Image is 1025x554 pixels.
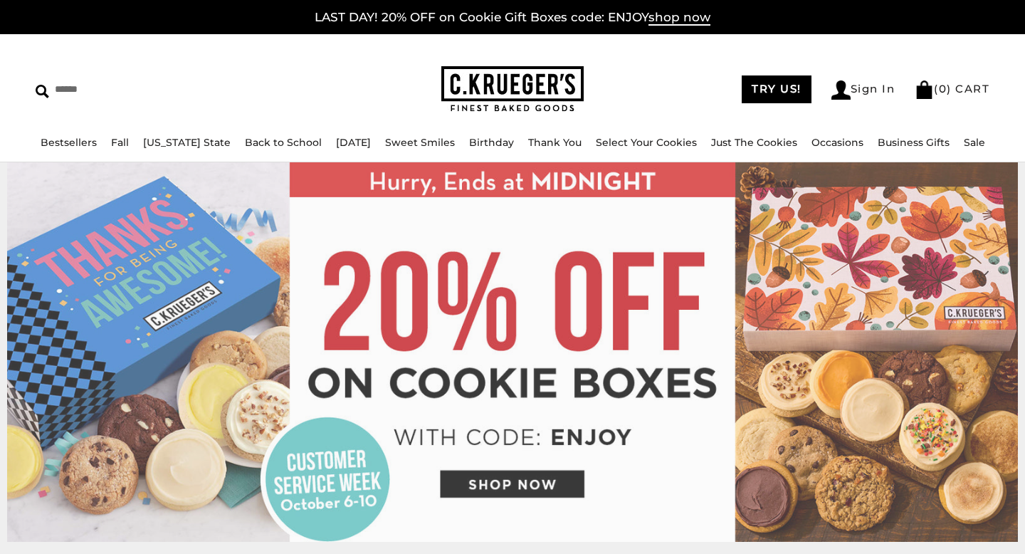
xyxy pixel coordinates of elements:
[878,136,950,149] a: Business Gifts
[648,10,710,26] span: shop now
[811,136,863,149] a: Occasions
[441,66,584,113] img: C.KRUEGER'S
[915,82,989,95] a: (0) CART
[831,80,851,100] img: Account
[385,136,455,149] a: Sweet Smiles
[41,136,97,149] a: Bestsellers
[964,136,985,149] a: Sale
[939,82,947,95] span: 0
[36,85,49,98] img: Search
[596,136,697,149] a: Select Your Cookies
[36,78,260,100] input: Search
[336,136,371,149] a: [DATE]
[528,136,582,149] a: Thank You
[7,162,1018,542] img: C.Krueger's Special Offer
[915,80,934,99] img: Bag
[315,10,710,26] a: LAST DAY! 20% OFF on Cookie Gift Boxes code: ENJOYshop now
[742,75,811,103] a: TRY US!
[711,136,797,149] a: Just The Cookies
[245,136,322,149] a: Back to School
[111,136,129,149] a: Fall
[469,136,514,149] a: Birthday
[143,136,231,149] a: [US_STATE] State
[831,80,895,100] a: Sign In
